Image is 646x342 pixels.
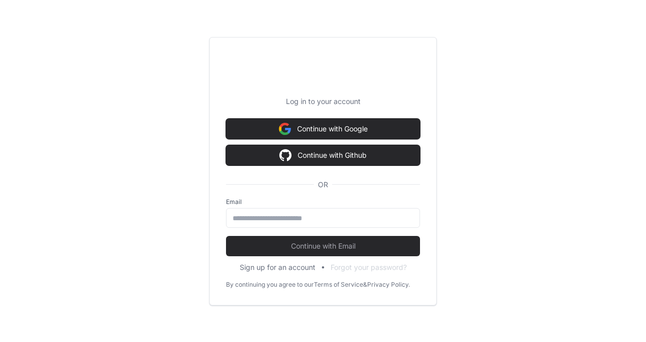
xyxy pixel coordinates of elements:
button: Sign up for an account [240,262,315,272]
button: Continue with Github [226,145,420,165]
button: Continue with Google [226,119,420,139]
button: Continue with Email [226,236,420,256]
button: Forgot your password? [331,262,407,272]
a: Privacy Policy. [367,281,410,289]
a: Terms of Service [314,281,363,289]
div: & [363,281,367,289]
img: Sign in with google [279,145,292,165]
span: OR [314,180,332,190]
p: Log in to your account [226,96,420,107]
label: Email [226,198,420,206]
span: Continue with Email [226,241,420,251]
img: Sign in with google [279,119,291,139]
div: By continuing you agree to our [226,281,314,289]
